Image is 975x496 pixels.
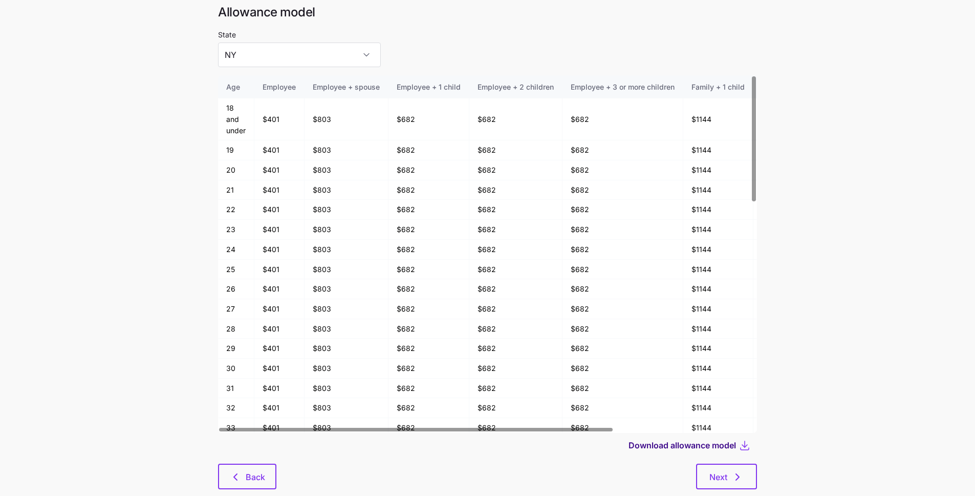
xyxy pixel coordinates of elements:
[562,98,683,140] td: $682
[562,398,683,418] td: $682
[388,220,469,240] td: $682
[629,439,739,451] button: Download allowance model
[305,379,388,399] td: $803
[629,439,736,451] span: Download allowance model
[254,140,305,160] td: $401
[469,220,562,240] td: $682
[388,98,469,140] td: $682
[254,299,305,319] td: $401
[254,279,305,299] td: $401
[305,299,388,319] td: $803
[469,398,562,418] td: $682
[305,260,388,280] td: $803
[218,98,254,140] td: 18 and under
[683,180,753,200] td: $1144
[254,98,305,140] td: $401
[218,29,236,40] label: State
[305,319,388,339] td: $803
[683,220,753,240] td: $1144
[305,339,388,359] td: $803
[388,379,469,399] td: $682
[388,319,469,339] td: $682
[305,140,388,160] td: $803
[562,319,683,339] td: $682
[562,379,683,399] td: $682
[218,260,254,280] td: 25
[254,220,305,240] td: $401
[246,471,265,483] span: Back
[683,299,753,319] td: $1144
[218,180,254,200] td: 21
[388,359,469,379] td: $682
[254,379,305,399] td: $401
[562,160,683,180] td: $682
[254,398,305,418] td: $401
[218,299,254,319] td: 27
[683,379,753,399] td: $1144
[683,140,753,160] td: $1144
[305,180,388,200] td: $803
[254,359,305,379] td: $401
[696,464,757,489] button: Next
[388,260,469,280] td: $682
[683,160,753,180] td: $1144
[305,200,388,220] td: $803
[388,279,469,299] td: $682
[218,418,254,438] td: 33
[388,299,469,319] td: $682
[469,200,562,220] td: $682
[469,299,562,319] td: $682
[562,299,683,319] td: $682
[683,418,753,438] td: $1144
[469,140,562,160] td: $682
[388,140,469,160] td: $682
[388,418,469,438] td: $682
[218,140,254,160] td: 19
[305,220,388,240] td: $803
[305,359,388,379] td: $803
[305,240,388,260] td: $803
[562,140,683,160] td: $682
[218,379,254,399] td: 31
[254,260,305,280] td: $401
[226,81,246,93] div: Age
[562,260,683,280] td: $682
[305,160,388,180] td: $803
[478,81,554,93] div: Employee + 2 children
[683,339,753,359] td: $1144
[469,260,562,280] td: $682
[683,240,753,260] td: $1144
[683,200,753,220] td: $1144
[218,4,757,20] h1: Allowance model
[388,200,469,220] td: $682
[218,240,254,260] td: 24
[562,339,683,359] td: $682
[263,81,296,93] div: Employee
[683,260,753,280] td: $1144
[562,279,683,299] td: $682
[469,240,562,260] td: $682
[388,240,469,260] td: $682
[691,81,745,93] div: Family + 1 child
[683,398,753,418] td: $1144
[469,418,562,438] td: $682
[305,98,388,140] td: $803
[683,359,753,379] td: $1144
[469,180,562,200] td: $682
[218,279,254,299] td: 26
[305,398,388,418] td: $803
[469,98,562,140] td: $682
[571,81,675,93] div: Employee + 3 or more children
[313,81,380,93] div: Employee + spouse
[218,220,254,240] td: 23
[388,160,469,180] td: $682
[388,398,469,418] td: $682
[469,279,562,299] td: $682
[683,98,753,140] td: $1144
[469,359,562,379] td: $682
[469,379,562,399] td: $682
[218,200,254,220] td: 22
[388,339,469,359] td: $682
[254,180,305,200] td: $401
[254,319,305,339] td: $401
